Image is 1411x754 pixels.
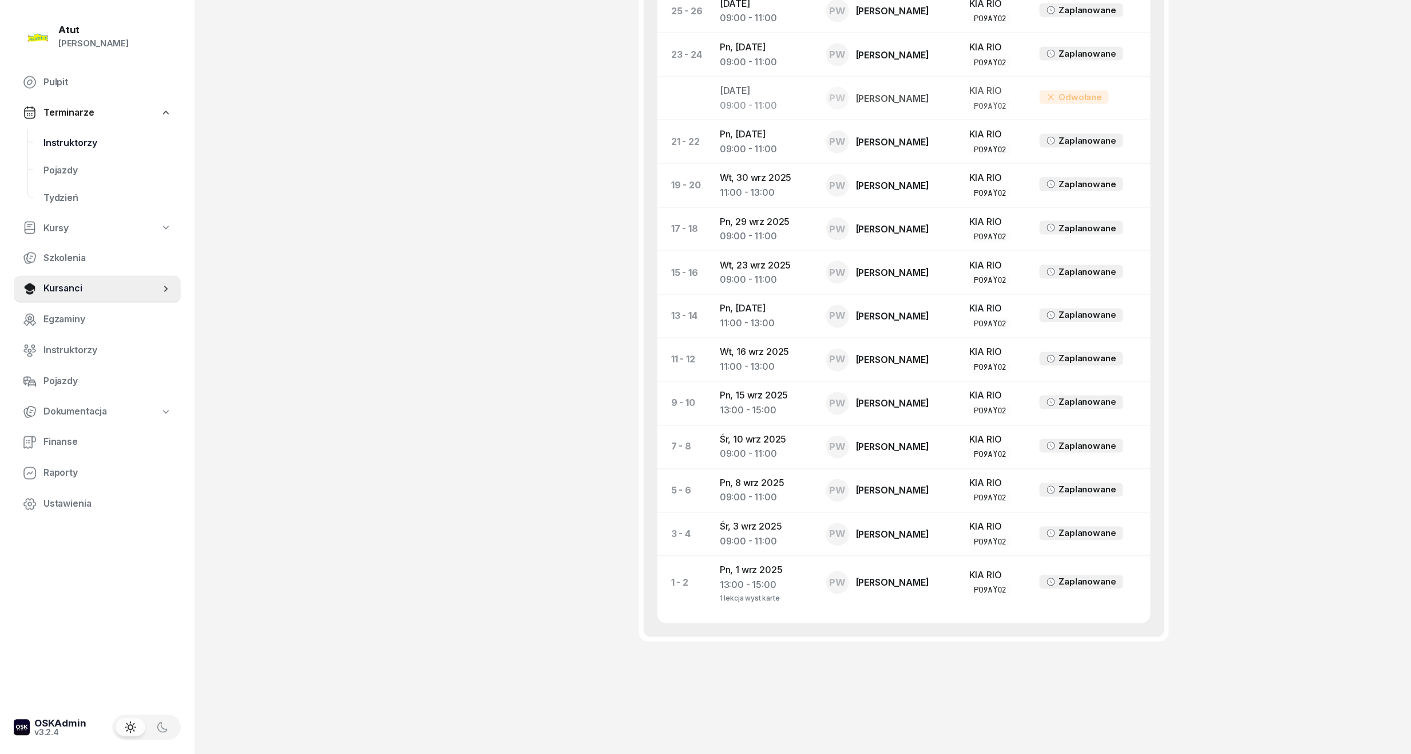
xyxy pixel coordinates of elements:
[1059,221,1116,236] div: Zaplanowane
[720,98,808,113] div: 09:00 - 11:00
[657,251,711,294] td: 15 - 16
[58,25,129,34] div: Atut
[720,317,808,331] div: 11:00 - 13:00
[711,251,817,294] td: Wt, 23 wrz 2025
[43,282,160,297] span: Kursanci
[34,728,86,736] div: v3.2.4
[43,135,172,150] span: Instruktorzy
[657,382,711,425] td: 9 - 10
[711,120,817,164] td: Pn, [DATE]
[969,389,1021,404] div: KIA RIO
[830,181,846,191] span: PW
[720,578,808,593] div: 13:00 - 15:00
[14,275,181,303] a: Kursanci
[720,11,808,26] div: 09:00 - 11:00
[43,75,172,90] span: Pulpit
[711,382,817,425] td: Pn, 15 wrz 2025
[1059,352,1116,366] div: Zaplanowane
[856,6,929,15] div: [PERSON_NAME]
[14,244,181,272] a: Szkolenia
[1059,439,1116,454] div: Zaplanowane
[969,40,1021,55] div: KIA RIO
[1059,265,1116,279] div: Zaplanowane
[14,306,181,334] a: Egzaminy
[974,493,1006,503] div: PO9AY02
[969,520,1021,535] div: KIA RIO
[969,569,1021,583] div: KIA RIO
[830,530,846,539] span: PW
[720,142,808,157] div: 09:00 - 11:00
[1059,46,1116,61] div: Zaplanowane
[830,355,846,365] span: PW
[974,585,1006,595] div: PO9AY02
[856,50,929,60] div: [PERSON_NAME]
[14,69,181,96] a: Pulpit
[14,337,181,365] a: Instruktorzy
[856,312,929,321] div: [PERSON_NAME]
[14,399,181,425] a: Dokumentacja
[14,100,181,126] a: Terminarze
[720,593,808,602] div: 1 lekcja wyst karte
[830,137,846,147] span: PW
[830,399,846,409] span: PW
[14,490,181,518] a: Ustawienia
[720,491,808,506] div: 09:00 - 11:00
[974,144,1006,154] div: PO9AY02
[1059,177,1116,192] div: Zaplanowane
[657,338,711,382] td: 11 - 12
[1059,308,1116,323] div: Zaplanowane
[856,268,929,277] div: [PERSON_NAME]
[830,6,846,16] span: PW
[711,469,817,512] td: Pn, 8 wrz 2025
[43,190,172,205] span: Tydzień
[830,268,846,278] span: PW
[830,486,846,496] span: PW
[1059,3,1116,18] div: Zaplanowane
[969,345,1021,360] div: KIA RIO
[14,459,181,487] a: Raporty
[830,50,846,60] span: PW
[34,184,181,211] a: Tydzień
[969,302,1021,317] div: KIA RIO
[856,137,929,147] div: [PERSON_NAME]
[974,57,1006,67] div: PO9AY02
[720,535,808,550] div: 09:00 - 11:00
[856,356,929,365] div: [PERSON_NAME]
[969,84,1021,98] div: KIA RIO
[1059,133,1116,148] div: Zaplanowane
[856,486,929,495] div: [PERSON_NAME]
[974,319,1006,329] div: PO9AY02
[657,207,711,251] td: 17 - 18
[856,530,929,539] div: [PERSON_NAME]
[974,537,1006,547] div: PO9AY02
[711,512,817,556] td: Śr, 3 wrz 2025
[34,129,181,156] a: Instruktorzy
[43,344,172,358] span: Instruktorzy
[657,512,711,556] td: 3 - 4
[856,224,929,234] div: [PERSON_NAME]
[720,404,808,419] div: 13:00 - 15:00
[14,368,181,396] a: Pojazdy
[43,466,172,481] span: Raporty
[711,556,817,610] td: Pn, 1 wrz 2025
[830,93,846,103] span: PW
[969,171,1021,185] div: KIA RIO
[720,229,808,244] div: 09:00 - 11:00
[974,188,1006,198] div: PO9AY02
[856,94,929,103] div: [PERSON_NAME]
[14,428,181,456] a: Finanse
[974,101,1006,110] div: PO9AY02
[43,405,107,420] span: Dokumentacja
[657,295,711,338] td: 13 - 14
[43,105,94,120] span: Terminarze
[830,578,846,588] span: PW
[830,224,846,234] span: PW
[974,362,1006,372] div: PO9AY02
[969,215,1021,230] div: KIA RIO
[974,275,1006,285] div: PO9AY02
[974,13,1006,23] div: PO9AY02
[830,311,846,321] span: PW
[657,469,711,512] td: 5 - 6
[1059,575,1116,590] div: Zaplanowane
[657,120,711,164] td: 21 - 22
